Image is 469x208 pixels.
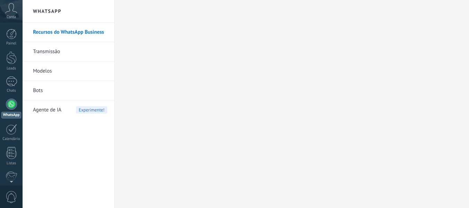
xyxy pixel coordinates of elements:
a: Modelos [33,61,107,81]
a: Agente de IAExperimente! [33,100,107,120]
span: Experimente! [76,106,107,114]
li: Bots [23,81,114,100]
div: Leads [1,66,22,71]
li: Transmissão [23,42,114,61]
span: Conta [7,15,16,19]
a: Transmissão [33,42,107,61]
div: Calendário [1,137,22,141]
div: Listas [1,161,22,166]
a: Bots [33,81,107,100]
span: Agente de IA [33,100,61,120]
li: Agente de IA [23,100,114,119]
li: Recursos do WhatsApp Business [23,23,114,42]
div: WhatsApp [1,112,21,118]
div: Painel [1,41,22,46]
a: Recursos do WhatsApp Business [33,23,107,42]
div: Chats [1,89,22,93]
li: Modelos [23,61,114,81]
